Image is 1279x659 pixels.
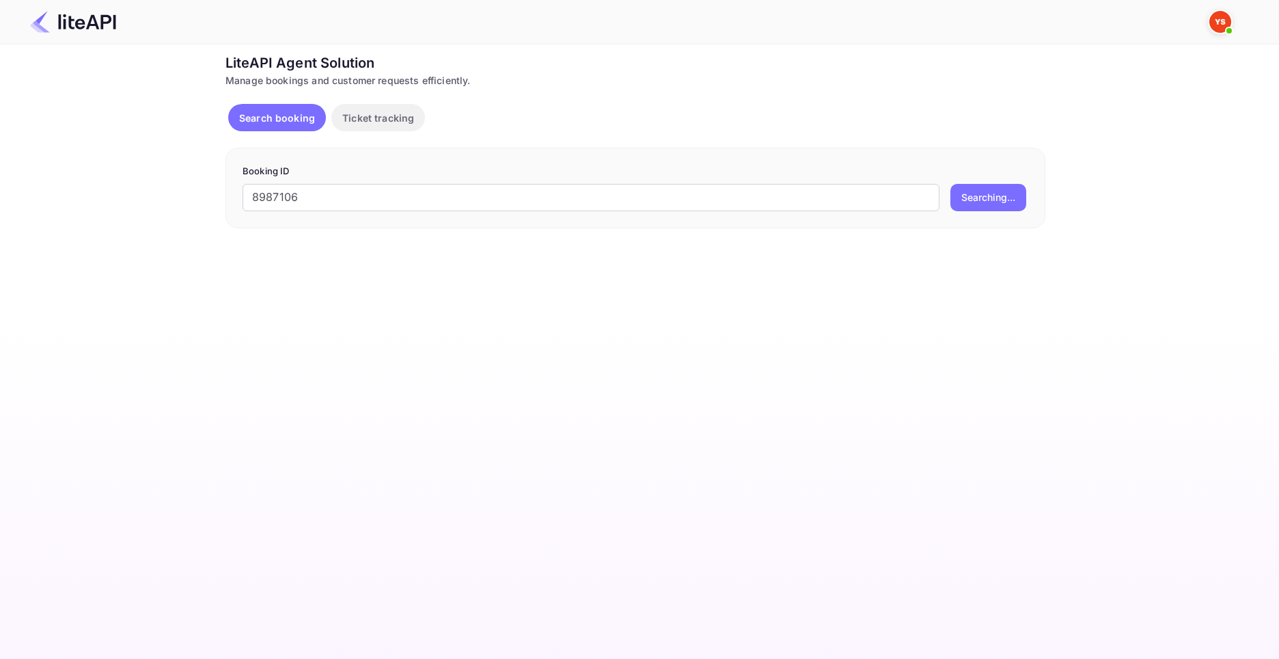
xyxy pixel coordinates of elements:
button: Searching... [950,184,1026,211]
p: Booking ID [243,165,1028,178]
div: Manage bookings and customer requests efficiently. [225,73,1045,88]
img: Yandex Support [1209,11,1231,33]
p: Ticket tracking [342,111,414,125]
img: LiteAPI Logo [30,11,116,33]
div: LiteAPI Agent Solution [225,53,1045,73]
p: Search booking [239,111,315,125]
input: Enter Booking ID (e.g., 63782194) [243,184,939,211]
